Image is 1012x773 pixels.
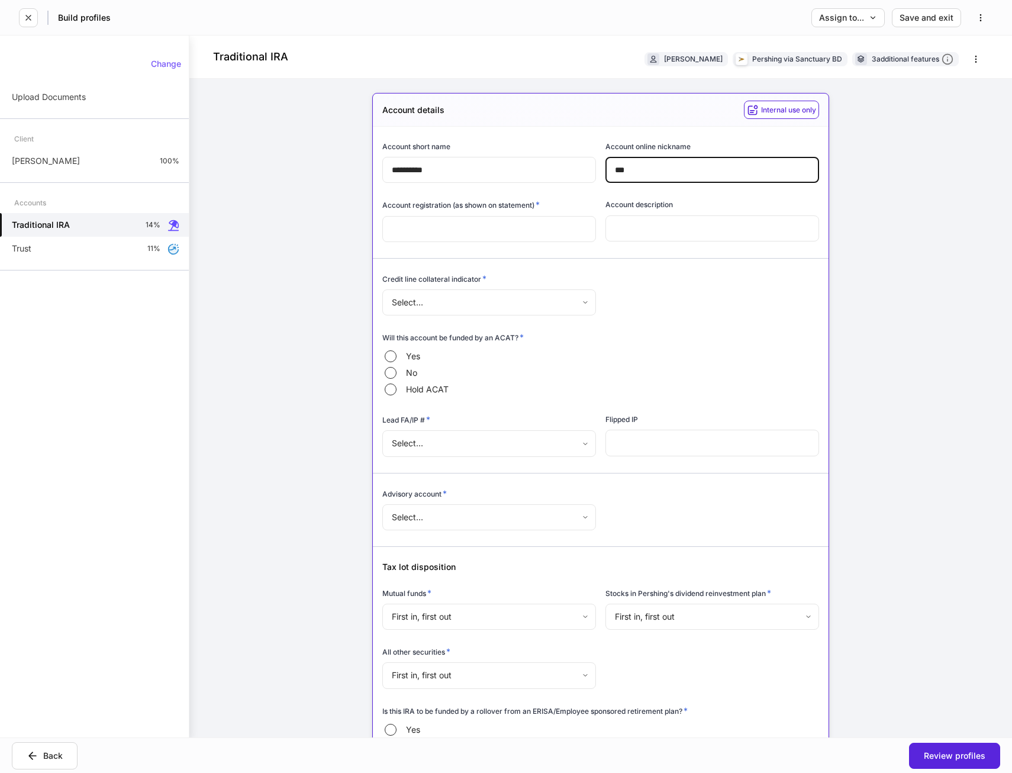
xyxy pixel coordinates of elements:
[146,220,160,230] p: 14%
[382,414,430,426] h6: Lead FA/IP #
[213,50,288,64] h4: Traditional IRA
[382,604,595,630] div: First in, first out
[58,12,111,24] h5: Build profiles
[12,155,80,167] p: [PERSON_NAME]
[892,8,961,27] button: Save and exit
[12,91,86,103] p: Upload Documents
[664,53,723,65] div: [PERSON_NAME]
[143,54,189,73] button: Change
[147,244,160,253] p: 11%
[406,350,420,362] span: Yes
[909,743,1000,769] button: Review profiles
[151,60,181,68] div: Change
[605,141,691,152] h6: Account online nickname
[900,14,953,22] div: Save and exit
[406,367,417,379] span: No
[605,414,638,425] h6: Flipped IP
[12,219,70,231] h5: Traditional IRA
[382,104,444,116] h5: Account details
[819,14,877,22] div: Assign to...
[382,199,540,211] h6: Account registration (as shown on statement)
[382,289,595,315] div: Select...
[382,705,688,717] h6: Is this IRA to be funded by a rollover from an ERISA/Employee sponsored retirement plan?
[605,587,771,599] h6: Stocks in Pershing's dividend reinvestment plan
[761,104,816,115] h6: Internal use only
[382,646,450,658] h6: All other securities
[382,587,431,599] h6: Mutual funds
[160,156,179,166] p: 100%
[924,752,985,760] div: Review profiles
[14,192,46,213] div: Accounts
[382,488,447,500] h6: Advisory account
[605,604,818,630] div: First in, first out
[382,561,819,573] h5: Tax lot disposition
[406,384,449,395] span: Hold ACAT
[811,8,885,27] button: Assign to...
[382,141,450,152] h6: Account short name
[382,273,486,285] h6: Credit line collateral indicator
[12,742,78,769] button: Back
[12,243,31,255] p: Trust
[14,128,34,149] div: Client
[406,724,420,736] span: Yes
[382,430,595,456] div: Select...
[752,53,842,65] div: Pershing via Sanctuary BD
[605,199,673,210] h6: Account description
[27,750,63,762] div: Back
[382,504,595,530] div: Select...
[382,331,524,343] h6: Will this account be funded by an ACAT?
[872,53,953,66] div: 3 additional features
[382,662,595,688] div: First in, first out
